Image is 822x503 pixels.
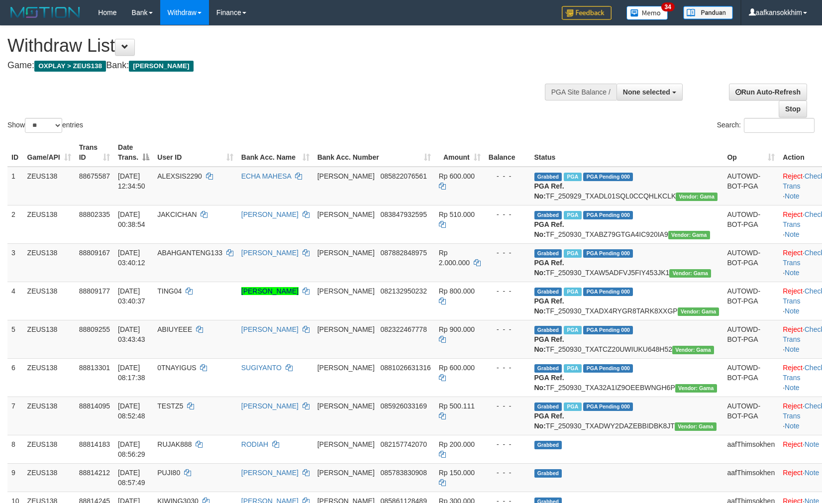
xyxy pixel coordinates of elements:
[785,422,800,430] a: Note
[157,402,183,410] span: TESTZ5
[381,172,427,180] span: Copy 085822076561 to clipboard
[723,138,779,167] th: Op: activate to sort column ascending
[723,167,779,205] td: AUTOWD-BOT-PGA
[79,210,110,218] span: 88802335
[7,5,83,20] img: MOTION_logo.png
[79,440,110,448] span: 88814183
[237,138,313,167] th: Bank Acc. Name: activate to sort column ascending
[785,345,800,353] a: Note
[723,358,779,397] td: AUTOWD-BOT-PGA
[534,374,564,392] b: PGA Ref. No:
[785,269,800,277] a: Note
[157,469,180,477] span: PUJI80
[485,138,530,167] th: Balance
[723,320,779,358] td: AUTOWD-BOT-PGA
[623,88,670,96] span: None selected
[530,138,723,167] th: Status
[564,211,581,219] span: Marked by aafsreyleap
[785,307,800,315] a: Note
[317,287,375,295] span: [PERSON_NAME]
[317,440,375,448] span: [PERSON_NAME]
[785,230,800,238] a: Note
[241,172,291,180] a: ECHA MAHESA
[241,249,299,257] a: [PERSON_NAME]
[7,463,23,492] td: 9
[564,249,581,258] span: Marked by aaftanly
[779,101,807,117] a: Stop
[241,440,268,448] a: RODIAH
[23,138,75,167] th: Game/API: activate to sort column ascending
[79,469,110,477] span: 88814212
[118,325,145,343] span: [DATE] 03:43:43
[23,282,75,320] td: ZEUS138
[534,259,564,277] b: PGA Ref. No:
[7,167,23,205] td: 1
[241,210,299,218] a: [PERSON_NAME]
[7,61,538,71] h4: Game: Bank:
[439,210,475,218] span: Rp 510.000
[317,402,375,410] span: [PERSON_NAME]
[534,469,562,478] span: Grabbed
[157,287,182,295] span: TING04
[583,402,633,411] span: PGA Pending
[381,469,427,477] span: Copy 085783830908 to clipboard
[583,173,633,181] span: PGA Pending
[783,364,803,372] a: Reject
[723,397,779,435] td: AUTOWD-BOT-PGA
[723,282,779,320] td: AUTOWD-BOT-PGA
[439,287,475,295] span: Rp 800.000
[583,211,633,219] span: PGA Pending
[7,36,538,56] h1: Withdraw List
[439,440,475,448] span: Rp 200.000
[783,325,803,333] a: Reject
[317,469,375,477] span: [PERSON_NAME]
[241,287,299,295] a: [PERSON_NAME]
[118,210,145,228] span: [DATE] 00:38:54
[23,397,75,435] td: ZEUS138
[530,167,723,205] td: TF_250929_TXADL01SQL0CCQHLKCLK
[783,249,803,257] a: Reject
[489,439,526,449] div: - - -
[661,2,675,11] span: 34
[157,325,192,333] span: ABIUYEEE
[534,402,562,411] span: Grabbed
[439,364,475,372] span: Rp 600.000
[489,401,526,411] div: - - -
[317,249,375,257] span: [PERSON_NAME]
[564,326,581,334] span: Marked by aaftanly
[534,249,562,258] span: Grabbed
[564,364,581,373] span: Marked by aafsreyleap
[317,325,375,333] span: [PERSON_NAME]
[381,364,431,372] span: Copy 0881026631316 to clipboard
[729,84,807,101] a: Run Auto-Refresh
[675,384,717,393] span: Vendor URL: https://trx31.1velocity.biz
[564,402,581,411] span: Marked by aafseijuro
[241,402,299,410] a: [PERSON_NAME]
[118,249,145,267] span: [DATE] 03:40:12
[785,192,800,200] a: Note
[583,288,633,296] span: PGA Pending
[668,231,710,239] span: Vendor URL: https://trx31.1velocity.biz
[23,243,75,282] td: ZEUS138
[534,441,562,449] span: Grabbed
[7,320,23,358] td: 5
[744,118,815,133] input: Search:
[534,211,562,219] span: Grabbed
[439,469,475,477] span: Rp 150.000
[489,209,526,219] div: - - -
[435,138,485,167] th: Amount: activate to sort column ascending
[530,358,723,397] td: TF_250930_TXA32A1IZ9OEEBWNGH6P
[79,325,110,333] span: 88809255
[79,364,110,372] span: 88813301
[7,397,23,435] td: 7
[79,287,110,295] span: 88809177
[157,249,222,257] span: ABAHGANTENG133
[675,422,717,431] span: Vendor URL: https://trx31.1velocity.biz
[23,358,75,397] td: ZEUS138
[489,363,526,373] div: - - -
[783,402,803,410] a: Reject
[545,84,616,101] div: PGA Site Balance /
[7,282,23,320] td: 4
[7,435,23,463] td: 8
[157,440,192,448] span: RUJAK888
